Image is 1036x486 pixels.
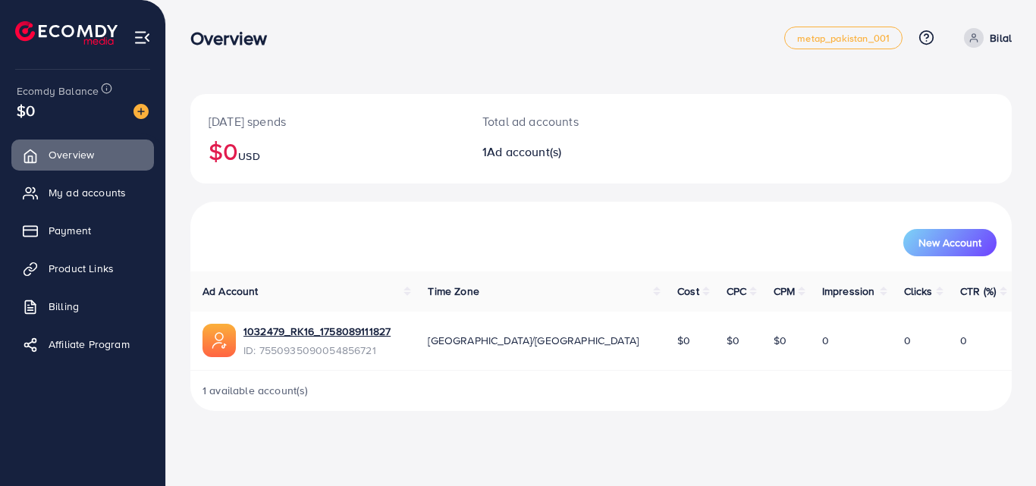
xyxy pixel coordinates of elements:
span: CPC [727,284,746,299]
span: [GEOGRAPHIC_DATA]/[GEOGRAPHIC_DATA] [428,333,639,348]
span: Overview [49,147,94,162]
span: Ad account(s) [487,143,561,160]
p: [DATE] spends [209,112,446,130]
h3: Overview [190,27,279,49]
span: Product Links [49,261,114,276]
span: Cost [677,284,699,299]
span: $0 [727,333,739,348]
span: Time Zone [428,284,479,299]
p: Total ad accounts [482,112,651,130]
span: My ad accounts [49,185,126,200]
span: Clicks [904,284,933,299]
a: Affiliate Program [11,329,154,359]
p: Bilal [990,29,1012,47]
a: metap_pakistan_001 [784,27,903,49]
span: CPM [774,284,795,299]
span: metap_pakistan_001 [797,33,890,43]
span: Ad Account [202,284,259,299]
span: Impression [822,284,875,299]
a: Payment [11,215,154,246]
h2: 1 [482,145,651,159]
a: Bilal [958,28,1012,48]
span: Ecomdy Balance [17,83,99,99]
span: ID: 7550935090054856721 [243,343,391,358]
h2: $0 [209,136,446,165]
span: 0 [904,333,911,348]
a: 1032479_RK16_1758089111827 [243,324,391,339]
span: Billing [49,299,79,314]
span: Affiliate Program [49,337,130,352]
span: 0 [960,333,967,348]
img: logo [15,21,118,45]
span: $0 [774,333,786,348]
button: New Account [903,229,997,256]
span: Payment [49,223,91,238]
a: Product Links [11,253,154,284]
img: menu [133,29,151,46]
img: ic-ads-acc.e4c84228.svg [202,324,236,357]
img: image [133,104,149,119]
span: USD [238,149,259,164]
span: $0 [17,99,35,121]
span: CTR (%) [960,284,996,299]
span: 1 available account(s) [202,383,309,398]
a: Overview [11,140,154,170]
span: 0 [822,333,829,348]
a: Billing [11,291,154,321]
a: My ad accounts [11,177,154,208]
span: $0 [677,333,690,348]
span: New Account [918,237,981,248]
